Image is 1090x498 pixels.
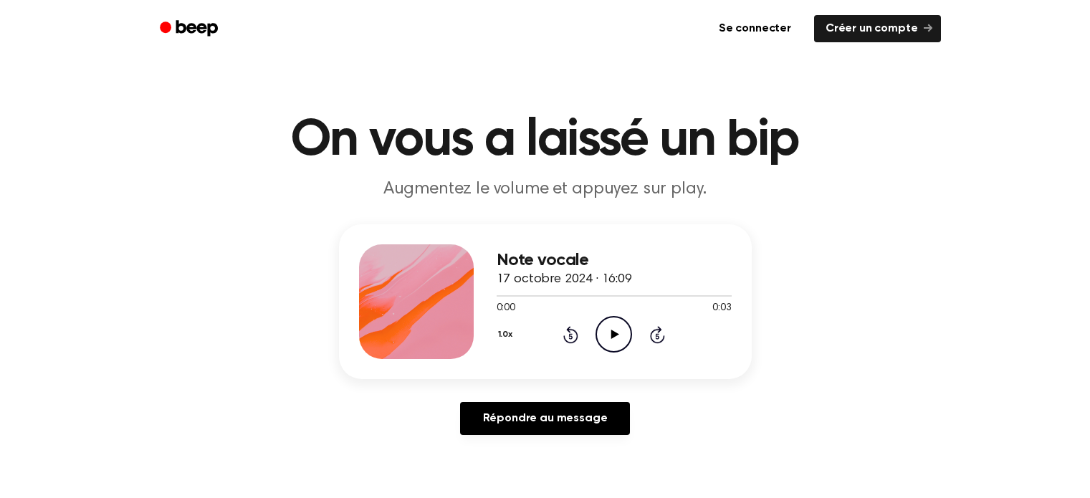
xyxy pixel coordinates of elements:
font: Répondre au message [483,413,608,424]
font: 0:00 [497,303,515,313]
a: Répondre au message [460,402,631,435]
font: Augmentez le volume et appuyez sur play. [383,181,707,198]
font: 0:03 [712,303,731,313]
button: 1.0x [497,322,518,347]
font: Note vocale [497,252,589,269]
font: 1.0x [498,330,512,339]
a: Se connecter [704,12,805,45]
font: On vous a laissé un bip [291,115,798,166]
a: Bip [150,15,231,43]
font: Se connecter [719,23,791,34]
font: Créer un compte [826,23,918,34]
font: 17 octobre 2024 · 16:09 [497,273,632,286]
a: Créer un compte [814,15,941,42]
